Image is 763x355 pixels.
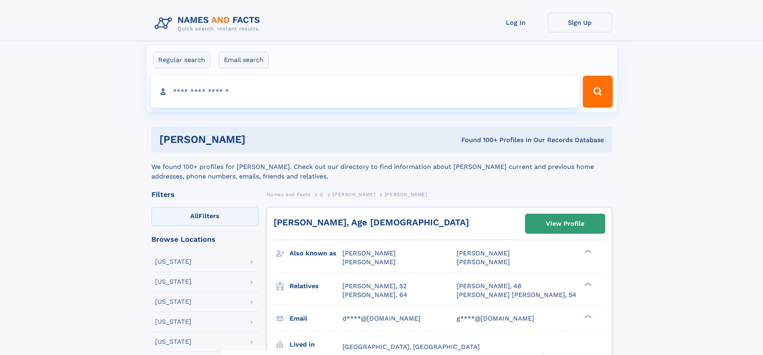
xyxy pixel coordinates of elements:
div: [US_STATE] [155,299,191,305]
div: ❯ [582,249,592,254]
span: [PERSON_NAME] [342,258,396,266]
a: [PERSON_NAME], 64 [342,291,407,299]
a: Names and Facts [267,189,311,199]
div: [US_STATE] [155,319,191,325]
a: [PERSON_NAME], 52 [342,282,407,291]
label: Regular search [153,52,210,68]
span: [PERSON_NAME] [342,249,396,257]
button: Search Button [583,76,612,108]
a: G [320,189,324,199]
div: Browse Locations [151,236,259,243]
span: [PERSON_NAME] [457,258,510,266]
div: We found 100+ profiles for [PERSON_NAME]. Check out our directory to find information about [PERS... [151,152,612,181]
h3: Email [290,312,342,325]
span: [PERSON_NAME] [385,192,427,197]
div: [US_STATE] [155,279,191,285]
label: Filters [151,207,259,226]
span: [PERSON_NAME] [332,192,375,197]
div: ❯ [582,281,592,287]
h3: Also known as [290,247,342,260]
a: View Profile [525,214,605,233]
span: [GEOGRAPHIC_DATA], [GEOGRAPHIC_DATA] [342,343,480,351]
a: Sign Up [548,13,612,32]
a: [PERSON_NAME], Age [DEMOGRAPHIC_DATA] [274,217,469,227]
a: [PERSON_NAME] [PERSON_NAME], 54 [457,291,576,299]
h3: Relatives [290,279,342,293]
div: View Profile [546,215,584,233]
h3: Lived in [290,338,342,351]
div: [US_STATE] [155,259,191,265]
div: Filters [151,191,259,198]
div: Found 100+ Profiles In Our Records Database [353,136,604,144]
h1: [PERSON_NAME] [159,134,354,144]
a: [PERSON_NAME] [332,189,375,199]
span: G [320,192,324,197]
span: All [190,212,199,220]
label: Email search [219,52,269,68]
img: Logo Names and Facts [151,13,267,34]
div: [US_STATE] [155,339,191,345]
a: [PERSON_NAME], 48 [457,282,521,291]
a: Log In [484,13,548,32]
span: [PERSON_NAME] [457,249,510,257]
input: search input [151,76,580,108]
div: ❯ [582,314,592,319]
